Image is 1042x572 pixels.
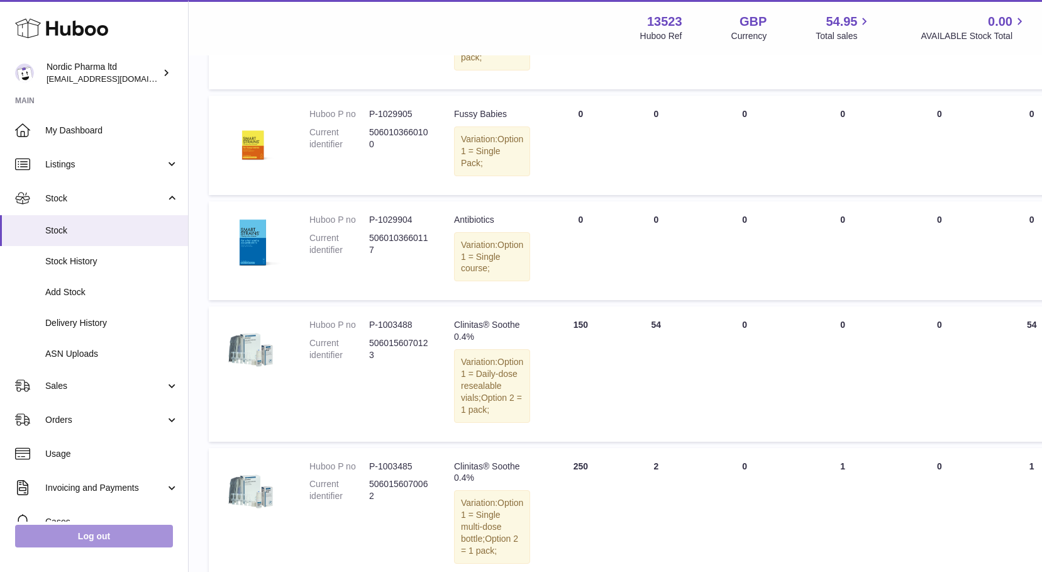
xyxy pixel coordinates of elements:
span: 54.95 [826,13,857,30]
td: 54 [618,306,694,441]
td: 0 [694,306,795,441]
td: 0 [795,96,890,195]
span: 0 [937,215,942,225]
span: Option 1 = Daily-dose resealable vials; [461,357,523,403]
dd: 5060156070123 [369,337,429,361]
dd: P-1003488 [369,319,429,331]
div: Variation: [454,349,530,422]
img: product image [221,214,284,277]
div: Variation: [454,126,530,176]
span: 0 [937,461,942,471]
div: Variation: [454,490,530,563]
span: Sales [45,380,165,392]
strong: 13523 [647,13,682,30]
td: 0 [795,306,890,441]
span: Listings [45,159,165,171]
span: Invoicing and Payments [45,482,165,494]
span: Option 2 = 1 pack; [461,534,518,556]
a: 54.95 Total sales [816,13,872,42]
div: Huboo Ref [640,30,682,42]
img: chika.alabi@nordicpharma.com [15,64,34,82]
img: product image [221,108,284,171]
span: Usage [45,448,179,460]
div: Clinitas® Soothe 0.4% [454,319,530,343]
dt: Huboo P no [309,319,369,331]
span: Option 1 = Single multi-dose bottle; [461,498,523,544]
div: Antibiotics [454,214,530,226]
dt: Current identifier [309,232,369,256]
div: Clinitas® Soothe 0.4% [454,461,530,485]
td: 0 [543,201,618,301]
td: 0 [694,96,795,195]
dt: Huboo P no [309,108,369,120]
dt: Current identifier [309,337,369,361]
td: 0 [543,96,618,195]
img: product image [221,319,284,382]
strong: GBP [740,13,767,30]
td: 150 [543,306,618,441]
a: Log out [15,525,173,547]
span: Stock History [45,255,179,267]
div: Variation: [454,232,530,282]
span: 0 [937,320,942,330]
span: 0.00 [988,13,1012,30]
span: Total sales [816,30,872,42]
span: Delivery History [45,317,179,329]
span: Option 2 = 1 pack; [461,393,522,415]
span: Stock [45,225,179,237]
dd: P-1029904 [369,214,429,226]
div: Fussy Babies [454,108,530,120]
span: 0 [937,109,942,119]
td: 0 [694,201,795,301]
dt: Current identifier [309,126,369,150]
dd: 5060103660117 [369,232,429,256]
span: Option 1 = Single course; [461,240,523,274]
img: product image [221,461,284,524]
td: 0 [618,96,694,195]
dd: 5060103660100 [369,126,429,150]
div: Currency [731,30,767,42]
span: Cases [45,516,179,528]
a: 0.00 AVAILABLE Stock Total [921,13,1027,42]
dt: Huboo P no [309,214,369,226]
div: Nordic Pharma ltd [47,61,160,85]
span: Add Stock [45,286,179,298]
span: Option 1 = Single Pack; [461,134,523,168]
dd: 5060156070062 [369,478,429,502]
span: [EMAIL_ADDRESS][DOMAIN_NAME] [47,74,185,84]
span: Stock [45,193,165,205]
dd: P-1029905 [369,108,429,120]
dt: Huboo P no [309,461,369,473]
span: Orders [45,414,165,426]
span: AVAILABLE Stock Total [921,30,1027,42]
td: 0 [618,201,694,301]
span: My Dashboard [45,125,179,137]
td: 0 [795,201,890,301]
span: ASN Uploads [45,348,179,360]
dd: P-1003485 [369,461,429,473]
dt: Current identifier [309,478,369,502]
